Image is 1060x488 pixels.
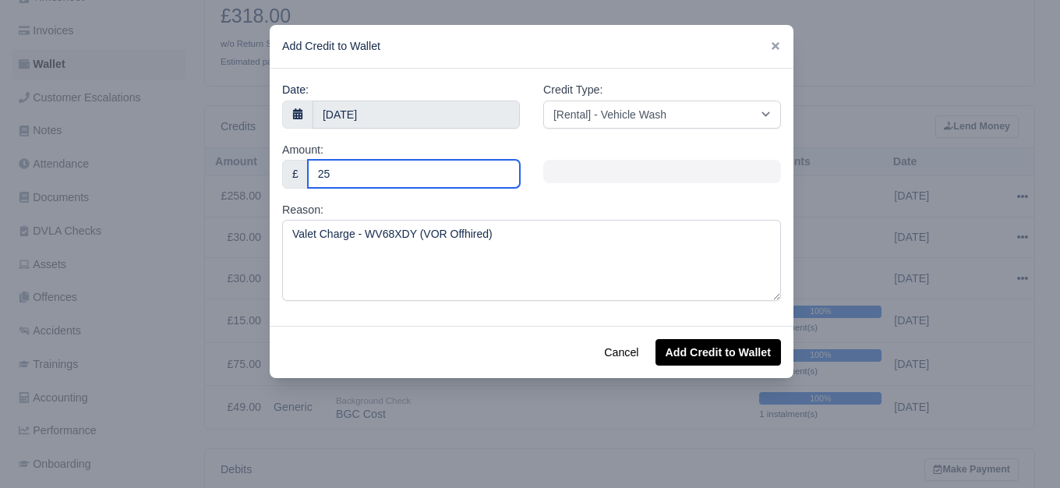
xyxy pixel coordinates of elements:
[282,160,309,188] div: £
[282,141,323,159] label: Amount:
[282,81,309,99] label: Date:
[282,201,323,219] label: Reason:
[543,81,602,99] label: Credit Type:
[594,339,648,366] button: Cancel
[655,339,781,366] button: Add Credit to Wallet
[308,160,520,188] input: 0.00
[982,413,1060,488] iframe: Chat Widget
[270,25,793,69] div: Add Credit to Wallet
